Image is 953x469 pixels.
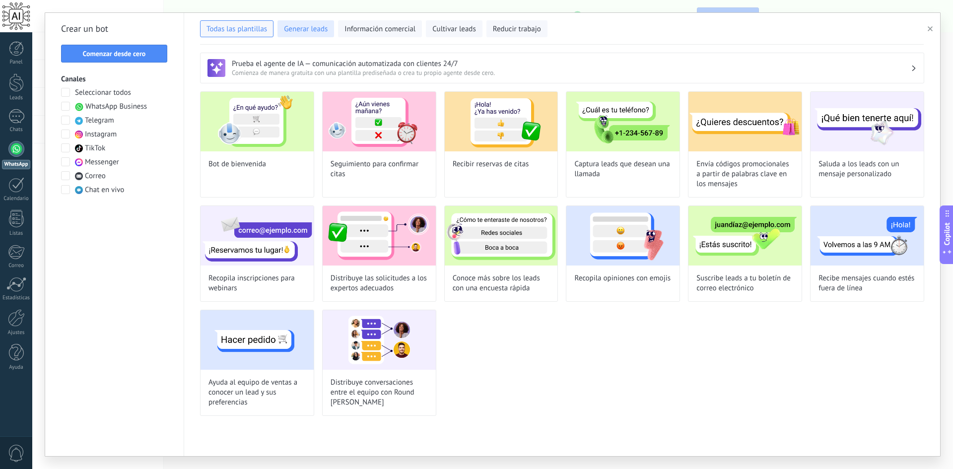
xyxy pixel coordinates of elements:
img: Seguimiento para confirmar citas [323,92,436,151]
div: Correo [2,263,31,269]
img: Recibir reservas de citas [445,92,558,151]
img: Envía códigos promocionales a partir de palabras clave en los mensajes [688,92,802,151]
h3: Prueba el agente de IA — comunicación automatizada con clientes 24/7 [232,59,911,68]
button: Información comercial [338,20,422,37]
span: Recibe mensajes cuando estés fuera de línea [818,273,916,293]
h2: Crear un bot [61,21,168,37]
img: Captura leads que desean una llamada [566,92,680,151]
button: Todas las plantillas [200,20,273,37]
img: Recopila inscripciones para webinars [201,206,314,266]
div: Listas [2,230,31,237]
h3: Canales [61,74,168,84]
div: Leads [2,95,31,101]
span: Captura leads que desean una llamada [574,159,672,179]
span: Comenzar desde cero [83,50,146,57]
span: Bot de bienvenida [208,159,266,169]
button: Reducir trabajo [486,20,547,37]
span: Messenger [85,157,119,167]
span: Recopila inscripciones para webinars [208,273,306,293]
span: Seguimiento para confirmar citas [331,159,428,179]
span: Suscribe leads a tu boletín de correo electrónico [696,273,794,293]
span: Conoce más sobre los leads con una encuesta rápida [453,273,550,293]
span: Copilot [942,222,952,245]
div: Panel [2,59,31,66]
img: Conoce más sobre los leads con una encuesta rápida [445,206,558,266]
img: Bot de bienvenida [201,92,314,151]
button: Comenzar desde cero [61,45,167,63]
span: Telegram [85,116,114,126]
div: Chats [2,127,31,133]
img: Recopila opiniones con emojis [566,206,680,266]
span: Chat en vivo [85,185,124,195]
span: Distribuye conversaciones entre el equipo con Round [PERSON_NAME] [331,378,428,407]
span: Saluda a los leads con un mensaje personalizado [818,159,916,179]
img: Saluda a los leads con un mensaje personalizado [811,92,924,151]
span: Información comercial [344,24,415,34]
span: Comienza de manera gratuita con una plantilla prediseñada o crea tu propio agente desde cero. [232,68,911,77]
span: Generar leads [284,24,328,34]
img: Suscribe leads a tu boletín de correo electrónico [688,206,802,266]
img: Distribuye conversaciones entre el equipo con Round Robin [323,310,436,370]
img: Recibe mensajes cuando estés fuera de línea [811,206,924,266]
img: Ayuda al equipo de ventas a conocer un lead y sus preferencias [201,310,314,370]
span: Ayuda al equipo de ventas a conocer un lead y sus preferencias [208,378,306,407]
span: Envía códigos promocionales a partir de palabras clave en los mensajes [696,159,794,189]
button: Cultivar leads [426,20,482,37]
div: WhatsApp [2,160,30,169]
span: Reducir trabajo [493,24,541,34]
span: Correo [85,171,106,181]
span: WhatsApp Business [85,102,147,112]
span: Cultivar leads [432,24,476,34]
span: Instagram [85,130,117,139]
div: Estadísticas [2,295,31,301]
button: Generar leads [277,20,334,37]
span: Recibir reservas de citas [453,159,529,169]
span: TikTok [85,143,105,153]
span: Todas las plantillas [206,24,267,34]
span: Seleccionar todos [75,88,131,98]
div: Calendario [2,196,31,202]
div: Ayuda [2,364,31,371]
span: Distribuye las solicitudes a los expertos adecuados [331,273,428,293]
div: Ajustes [2,330,31,336]
span: Recopila opiniones con emojis [574,273,671,283]
img: Distribuye las solicitudes a los expertos adecuados [323,206,436,266]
